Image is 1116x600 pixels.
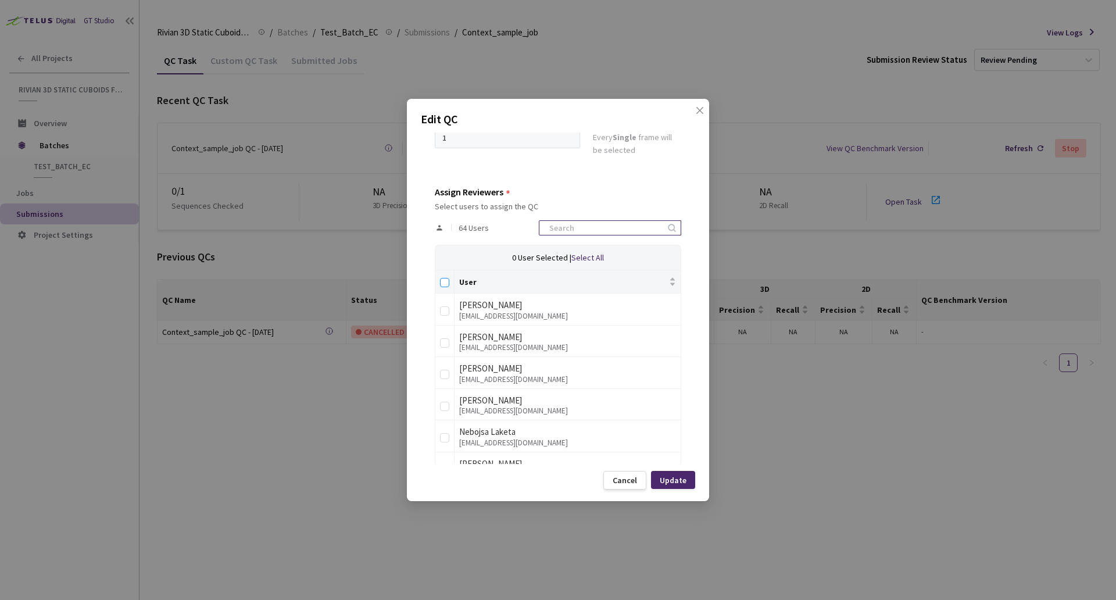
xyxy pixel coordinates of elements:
span: close [695,106,704,138]
button: Close [684,106,702,124]
div: Update [660,476,686,485]
input: Search [542,221,666,235]
p: Edit QC [421,110,695,128]
div: [EMAIL_ADDRESS][DOMAIN_NAME] [459,344,676,352]
div: [PERSON_NAME] [459,362,676,376]
span: Select All [571,252,604,263]
div: [PERSON_NAME] [459,298,676,312]
div: [EMAIL_ADDRESS][DOMAIN_NAME] [459,407,676,415]
th: User [455,270,681,294]
input: Enter frame interval [435,127,580,148]
div: [EMAIL_ADDRESS][DOMAIN_NAME] [459,439,676,447]
div: [EMAIL_ADDRESS][DOMAIN_NAME] [459,312,676,320]
div: Assign Reviewers [435,187,503,197]
div: [PERSON_NAME] [459,394,676,408]
div: [PERSON_NAME] [459,457,676,471]
div: Select users to assign the QC [435,202,681,211]
span: 0 User Selected | [512,252,571,263]
span: 64 Users [459,223,489,233]
div: [EMAIL_ADDRESS][DOMAIN_NAME] [459,376,676,384]
div: Nebojsa Laketa [459,425,676,439]
strong: Single [613,132,636,142]
div: Every frame will be selected [593,131,681,159]
div: [PERSON_NAME] [459,330,676,344]
span: User [459,277,667,287]
div: Cancel [613,476,637,485]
